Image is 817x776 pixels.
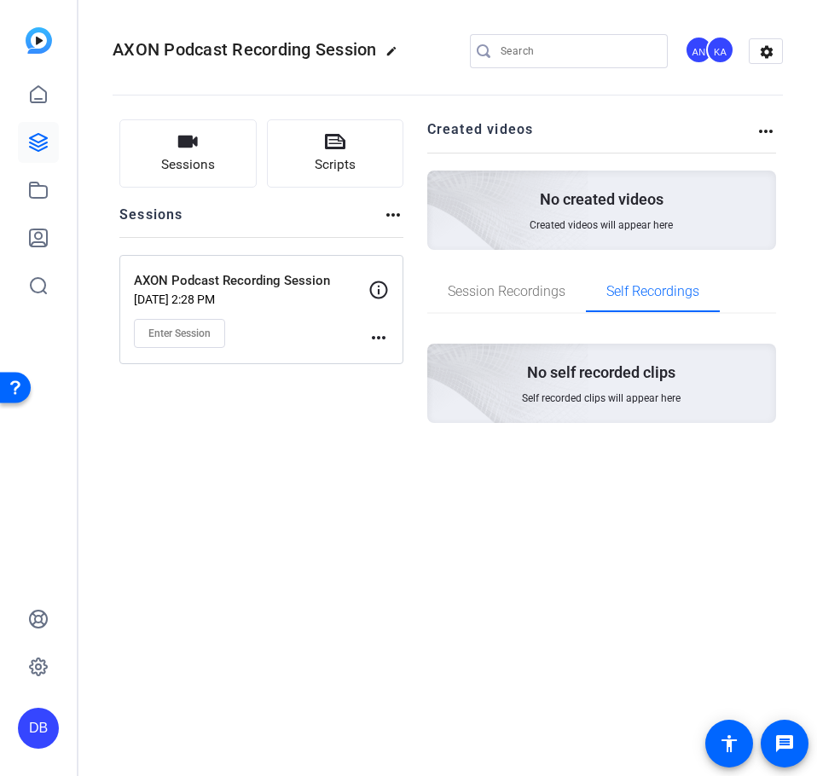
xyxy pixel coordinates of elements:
[719,733,739,754] mat-icon: accessibility
[385,45,406,66] mat-icon: edit
[448,285,565,298] span: Session Recordings
[522,391,681,405] span: Self recorded clips will appear here
[774,733,795,754] mat-icon: message
[315,155,356,175] span: Scripts
[501,41,654,61] input: Search
[18,708,59,749] div: DB
[606,285,699,298] span: Self Recordings
[756,121,776,142] mat-icon: more_horiz
[530,218,673,232] span: Created videos will appear here
[119,119,257,188] button: Sessions
[134,271,368,291] p: AXON Podcast Recording Session
[383,205,403,225] mat-icon: more_horiz
[527,362,675,383] p: No self recorded clips
[134,319,225,348] button: Enter Session
[267,119,404,188] button: Scripts
[26,27,52,54] img: blue-gradient.svg
[119,205,183,237] h2: Sessions
[427,119,756,153] h2: Created videos
[161,155,215,175] span: Sessions
[368,327,389,348] mat-icon: more_horiz
[134,292,368,306] p: [DATE] 2:28 PM
[685,36,715,66] ngx-avatar: Adrian Nuno
[113,39,377,60] span: AXON Podcast Recording Session
[685,36,713,64] div: AN
[148,327,211,340] span: Enter Session
[750,39,784,65] mat-icon: settings
[706,36,736,66] ngx-avatar: Kristi Amick
[706,36,734,64] div: KA
[540,189,663,210] p: No created videos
